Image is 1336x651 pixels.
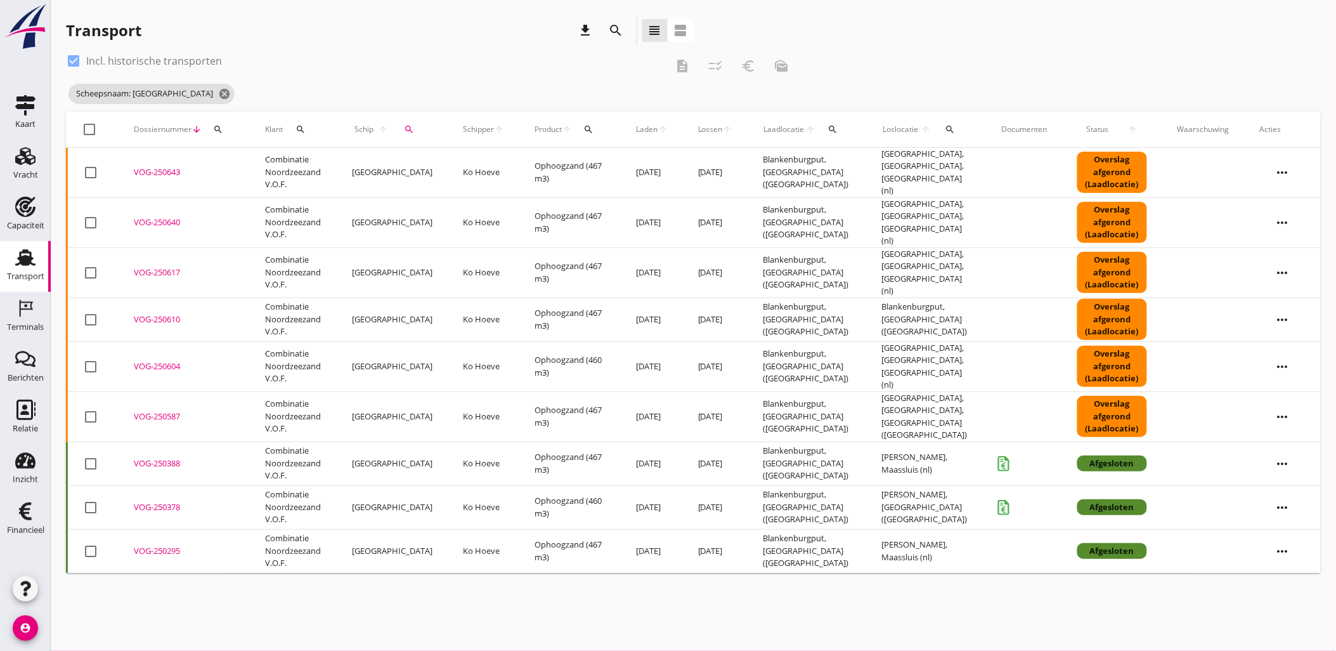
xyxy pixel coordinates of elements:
td: [DATE] [683,247,748,298]
td: [DATE] [683,148,748,198]
div: Acties [1260,124,1306,135]
td: [DATE] [621,247,683,298]
i: search [609,23,624,38]
td: [DATE] [683,529,748,573]
td: Combinatie Noordzeezand V.O.F. [250,148,337,198]
div: Vracht [13,171,38,179]
div: Relatie [13,424,38,433]
div: Financieel [7,526,44,534]
div: Overslag afgerond (Laadlocatie) [1077,299,1147,340]
td: [GEOGRAPHIC_DATA], [GEOGRAPHIC_DATA], [GEOGRAPHIC_DATA] (nl) [866,341,986,391]
i: search [405,124,415,135]
i: account_circle [13,615,38,641]
td: [DATE] [621,298,683,341]
div: VOG-250604 [134,360,235,373]
td: Combinatie Noordzeezand V.O.F. [250,197,337,247]
td: Ko Hoeve [448,247,520,298]
i: more_horiz [1265,446,1300,482]
td: [GEOGRAPHIC_DATA] [337,341,448,391]
i: more_horiz [1265,205,1300,240]
td: [GEOGRAPHIC_DATA] [337,247,448,298]
div: Overslag afgerond (Laadlocatie) [1077,396,1147,437]
div: Overslag afgerond (Laadlocatie) [1077,152,1147,193]
td: Ko Hoeve [448,197,520,247]
i: download [578,23,593,38]
i: more_horiz [1265,302,1300,338]
div: Klant [265,114,322,145]
span: Scheepsnaam: [GEOGRAPHIC_DATA] [68,84,235,104]
div: Afgesloten [1077,456,1147,472]
td: [GEOGRAPHIC_DATA] [337,391,448,442]
i: search [584,124,594,135]
div: Transport [66,20,141,41]
i: arrow_upward [723,124,733,135]
td: [GEOGRAPHIC_DATA] [337,298,448,341]
td: [GEOGRAPHIC_DATA] [337,442,448,485]
span: Lossen [698,124,723,135]
td: Blankenburgput, [GEOGRAPHIC_DATA] ([GEOGRAPHIC_DATA]) [748,485,866,529]
td: Combinatie Noordzeezand V.O.F. [250,391,337,442]
td: [DATE] [683,442,748,485]
td: Ophoogzand (467 m3) [520,442,621,485]
td: [PERSON_NAME], Maassluis (nl) [866,442,986,485]
div: VOG-250643 [134,166,235,179]
td: Ophoogzand (467 m3) [520,391,621,442]
td: [DATE] [621,148,683,198]
label: Incl. historische transporten [86,55,222,67]
div: Waarschuwing [1177,124,1229,135]
td: [DATE] [621,485,683,529]
i: search [295,124,306,135]
td: Blankenburgput, [GEOGRAPHIC_DATA] ([GEOGRAPHIC_DATA]) [748,247,866,298]
i: arrow_upward [805,124,817,135]
td: Ko Hoeve [448,341,520,391]
i: view_agenda [673,23,689,38]
div: Documenten [1001,124,1047,135]
td: [PERSON_NAME], [GEOGRAPHIC_DATA] ([GEOGRAPHIC_DATA]) [866,485,986,529]
div: Capaciteit [7,221,44,230]
img: logo-small.a267ee39.svg [3,3,48,50]
td: Combinatie Noordzeezand V.O.F. [250,529,337,573]
div: Berichten [8,374,44,382]
i: more_horiz [1265,155,1300,190]
i: search [213,124,223,135]
td: [DATE] [621,197,683,247]
td: Combinatie Noordzeezand V.O.F. [250,298,337,341]
td: [PERSON_NAME], Maassluis (nl) [866,529,986,573]
i: cancel [218,88,231,100]
td: Ophoogzand (467 m3) [520,298,621,341]
td: Ko Hoeve [448,442,520,485]
i: arrow_upward [1119,124,1147,135]
td: [GEOGRAPHIC_DATA], [GEOGRAPHIC_DATA], [GEOGRAPHIC_DATA] ([GEOGRAPHIC_DATA]) [866,391,986,442]
div: VOG-250640 [134,216,235,229]
span: Laden [636,124,658,135]
i: more_horiz [1265,490,1300,525]
div: VOG-250388 [134,457,235,470]
td: Combinatie Noordzeezand V.O.F. [250,442,337,485]
td: [GEOGRAPHIC_DATA], [GEOGRAPHIC_DATA], [GEOGRAPHIC_DATA] (nl) [866,148,986,198]
td: [DATE] [621,442,683,485]
td: Blankenburgput, [GEOGRAPHIC_DATA] ([GEOGRAPHIC_DATA]) [748,298,866,341]
td: [DATE] [683,197,748,247]
td: [GEOGRAPHIC_DATA], [GEOGRAPHIC_DATA], [GEOGRAPHIC_DATA] (nl) [866,197,986,247]
div: VOG-250617 [134,266,235,279]
td: Ophoogzand (460 m3) [520,485,621,529]
span: Schipper [464,124,495,135]
span: Status [1077,124,1118,135]
div: VOG-250378 [134,501,235,514]
td: Ko Hoeve [448,529,520,573]
td: Blankenburgput, [GEOGRAPHIC_DATA] ([GEOGRAPHIC_DATA]) [748,197,866,247]
td: Combinatie Noordzeezand V.O.F. [250,341,337,391]
span: Loslocatie [881,124,919,135]
div: Inzicht [13,475,38,483]
td: [GEOGRAPHIC_DATA] [337,148,448,198]
i: arrow_upward [376,124,391,135]
td: [DATE] [683,298,748,341]
td: Blankenburgput, [GEOGRAPHIC_DATA] ([GEOGRAPHIC_DATA]) [748,391,866,442]
td: [DATE] [621,341,683,391]
div: Overslag afgerond (Laadlocatie) [1077,202,1147,243]
td: Ophoogzand (467 m3) [520,148,621,198]
i: search [828,124,838,135]
span: Product [535,124,562,135]
td: Blankenburgput, [GEOGRAPHIC_DATA] ([GEOGRAPHIC_DATA]) [748,442,866,485]
td: [GEOGRAPHIC_DATA], [GEOGRAPHIC_DATA], [GEOGRAPHIC_DATA] (nl) [866,247,986,298]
